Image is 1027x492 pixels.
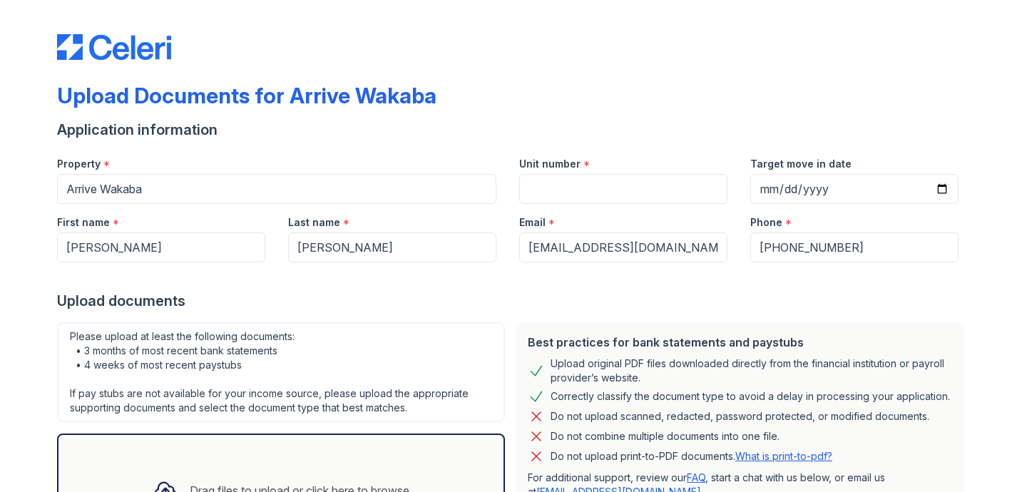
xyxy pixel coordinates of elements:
[750,157,852,171] label: Target move in date
[57,291,970,311] div: Upload documents
[288,215,340,230] label: Last name
[687,471,705,483] a: FAQ
[735,450,832,462] a: What is print-to-pdf?
[967,435,1013,478] iframe: chat widget
[528,334,953,351] div: Best practices for bank statements and paystubs
[551,449,832,463] p: Do not upload print-to-PDF documents.
[551,428,780,445] div: Do not combine multiple documents into one file.
[57,83,436,108] div: Upload Documents for Arrive Wakaba
[551,388,950,405] div: Correctly classify the document type to avoid a delay in processing your application.
[57,322,505,422] div: Please upload at least the following documents: • 3 months of most recent bank statements • 4 wee...
[750,215,782,230] label: Phone
[57,120,970,140] div: Application information
[551,408,929,425] div: Do not upload scanned, redacted, password protected, or modified documents.
[551,357,953,385] div: Upload original PDF files downloaded directly from the financial institution or payroll provider’...
[519,157,581,171] label: Unit number
[519,215,546,230] label: Email
[57,34,171,60] img: CE_Logo_Blue-a8612792a0a2168367f1c8372b55b34899dd931a85d93a1a3d3e32e68fde9ad4.png
[57,215,110,230] label: First name
[57,157,101,171] label: Property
